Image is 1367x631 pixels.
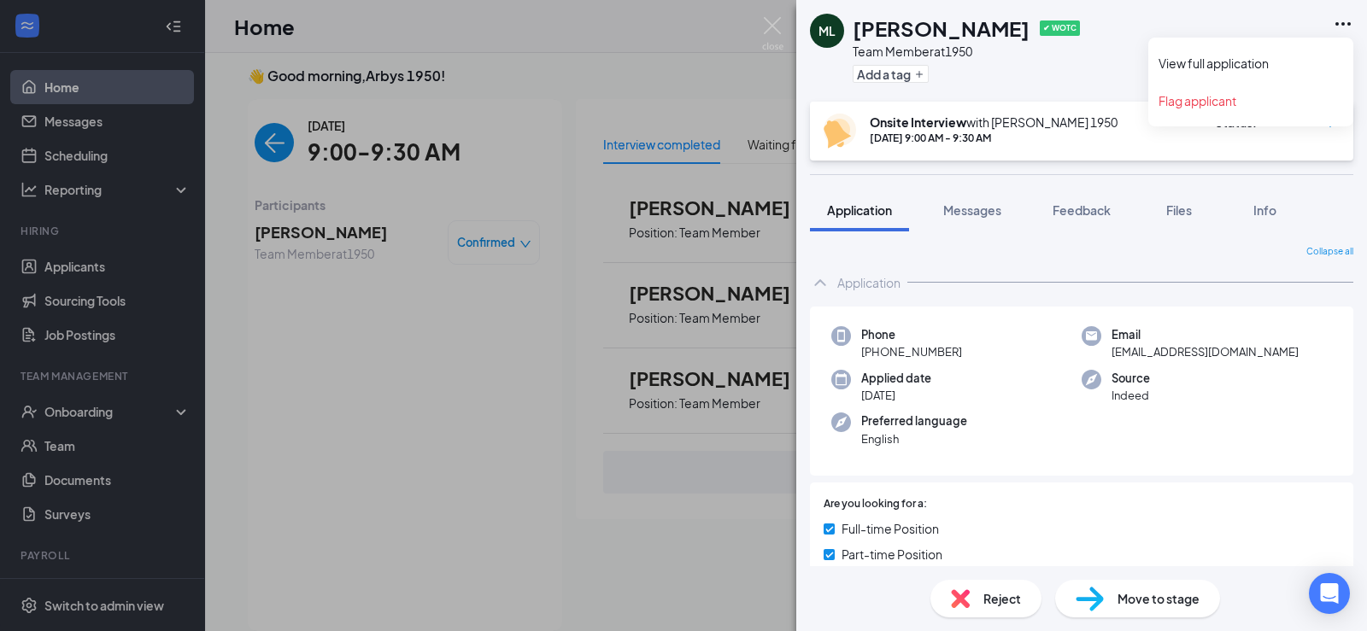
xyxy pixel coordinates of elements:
span: Preferred language [861,412,967,429]
span: Phone [861,326,962,343]
svg: Ellipses [1333,14,1353,34]
svg: ChevronUp [810,272,830,293]
b: Onsite Interview [870,114,966,130]
span: Files [1166,202,1192,218]
span: Reject [983,589,1021,608]
span: English [861,430,967,447]
span: Part-time Position [842,545,942,564]
h1: [PERSON_NAME] [853,14,1030,43]
span: Full-time Position [842,519,939,538]
span: Collapse all [1306,245,1353,259]
div: with [PERSON_NAME] 1950 [870,114,1118,131]
span: Application [827,202,892,218]
button: PlusAdd a tag [853,65,929,83]
div: [DATE] 9:00 AM - 9:30 AM [870,131,1118,145]
span: Messages [943,202,1001,218]
span: Indeed [1112,387,1150,404]
div: ML [818,22,836,39]
span: [PHONE_NUMBER] [861,343,962,360]
span: Source [1112,370,1150,387]
div: Application [837,274,901,291]
span: ✔ WOTC [1040,20,1080,36]
span: Info [1253,202,1276,218]
div: Team Member at 1950 [853,43,1080,60]
svg: Plus [914,69,924,79]
span: Email [1112,326,1299,343]
span: Are you looking for a: [824,496,927,512]
div: Open Intercom Messenger [1309,573,1350,614]
span: Feedback [1053,202,1111,218]
span: Applied date [861,370,931,387]
span: Move to stage [1118,589,1200,608]
span: [EMAIL_ADDRESS][DOMAIN_NAME] [1112,343,1299,360]
span: [DATE] [861,387,931,404]
a: View full application [1159,55,1343,72]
